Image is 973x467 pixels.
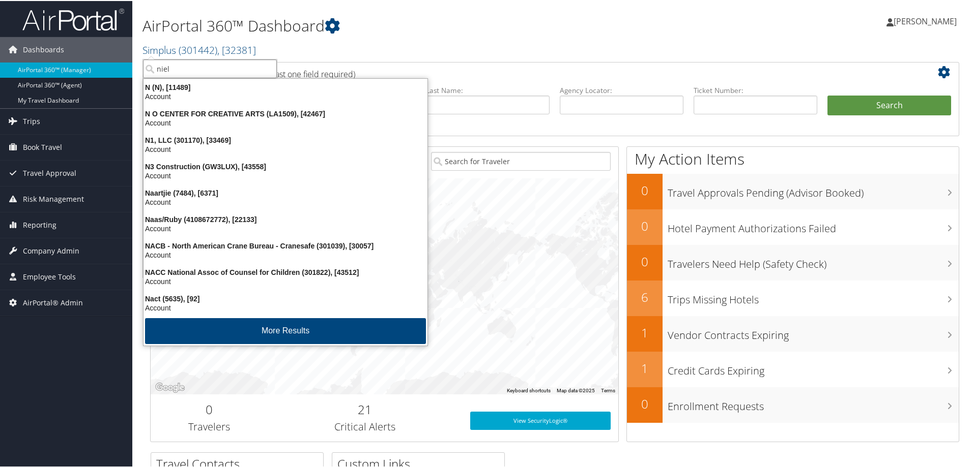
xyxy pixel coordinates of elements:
h2: 21 [275,400,455,417]
span: AirPortal® Admin [23,289,83,315]
h3: Vendor Contracts Expiring [668,322,959,341]
img: airportal-logo.png [22,7,124,30]
div: Account [137,170,434,179]
button: More Results [145,317,426,343]
div: Account [137,91,434,100]
span: Book Travel [23,134,62,159]
a: 0Enrollment Requests [627,386,959,422]
span: (at least one field required) [258,68,355,79]
img: Google [153,380,187,393]
span: Risk Management [23,185,84,211]
a: Terms (opens in new tab) [601,387,615,392]
label: Ticket Number: [694,84,817,95]
label: Last Name: [426,84,550,95]
span: Company Admin [23,237,79,263]
div: Account [137,223,434,232]
div: Account [137,117,434,127]
a: 0Hotel Payment Authorizations Failed [627,208,959,244]
a: Open this area in Google Maps (opens a new window) [153,380,187,393]
div: N1, LLC (301170), [33469] [137,135,434,144]
div: Account [137,197,434,206]
label: Agency Locator: [560,84,683,95]
div: N (N), [11489] [137,82,434,91]
h3: Credit Cards Expiring [668,358,959,377]
span: Travel Approval [23,160,76,185]
span: Map data ©2025 [557,387,595,392]
div: Nact (5635), [92] [137,293,434,302]
h3: Travel Approvals Pending (Advisor Booked) [668,180,959,199]
span: [PERSON_NAME] [894,15,957,26]
h2: 0 [627,252,663,269]
h3: Travelers Need Help (Safety Check) [668,251,959,270]
h3: Critical Alerts [275,419,455,433]
div: N3 Construction (GW3LUX), [43558] [137,161,434,170]
div: Account [137,302,434,312]
input: Search Accounts [143,58,277,77]
a: 6Trips Missing Hotels [627,279,959,315]
a: [PERSON_NAME] [886,5,967,36]
h2: 0 [627,216,663,234]
h3: Travelers [158,419,260,433]
div: NACC National Assoc of Counsel for Children (301822), [43512] [137,267,434,276]
span: Employee Tools [23,263,76,289]
a: View SecurityLogic® [470,411,611,429]
h2: 1 [627,359,663,376]
div: Account [137,276,434,285]
a: 1Credit Cards Expiring [627,351,959,386]
h2: 0 [627,394,663,412]
a: 1Vendor Contracts Expiring [627,315,959,351]
span: Dashboards [23,36,64,61]
div: N O CENTER FOR CREATIVE ARTS (LA1509), [42467] [137,108,434,117]
div: Naas/Ruby (4108672772), [22133] [137,214,434,223]
div: Account [137,144,434,153]
a: 0Travelers Need Help (Safety Check) [627,244,959,279]
span: ( 301442 ) [179,42,217,56]
h3: Hotel Payment Authorizations Failed [668,215,959,235]
h2: 6 [627,288,663,305]
button: Keyboard shortcuts [507,386,551,393]
h1: AirPortal 360™ Dashboard [142,14,692,36]
h3: Trips Missing Hotels [668,287,959,306]
a: 0Travel Approvals Pending (Advisor Booked) [627,173,959,208]
a: Simplus [142,42,256,56]
h3: Enrollment Requests [668,393,959,413]
div: Account [137,250,434,259]
span: Trips [23,108,40,133]
h2: 0 [158,400,260,417]
h2: 1 [627,323,663,340]
div: Naartjie (7484), [6371] [137,188,434,197]
input: Search for Traveler [431,151,611,170]
h2: 0 [627,181,663,198]
h2: Airtinerary Lookup [158,63,884,80]
button: Search [827,95,951,115]
h1: My Action Items [627,147,959,169]
span: , [ 32381 ] [217,42,256,56]
div: NACB - North American Crane Bureau - Cranesafe (301039), [30057] [137,240,434,250]
span: Reporting [23,211,56,237]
